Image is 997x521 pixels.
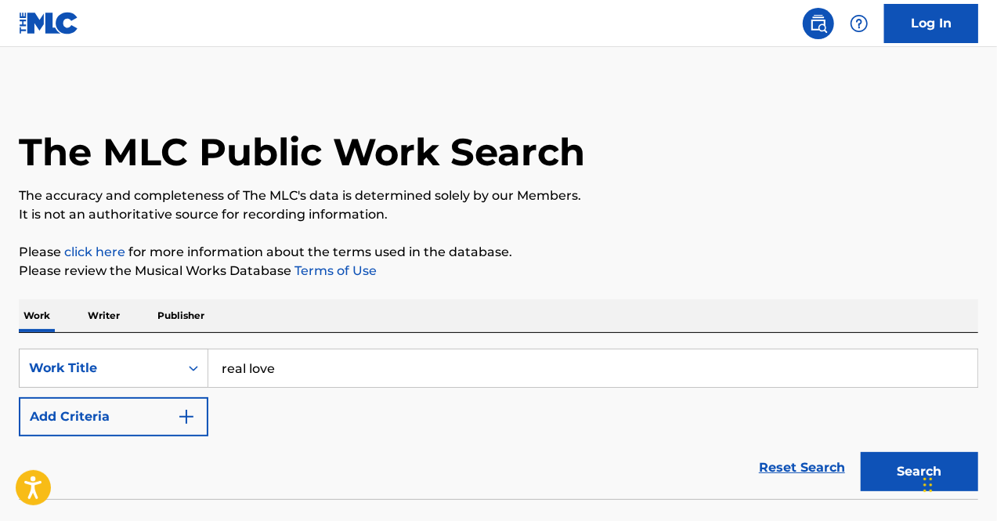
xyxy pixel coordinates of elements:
a: Terms of Use [291,263,377,278]
div: Drag [923,461,933,508]
h1: The MLC Public Work Search [19,128,585,175]
a: Public Search [803,8,834,39]
div: Help [843,8,875,39]
p: Please review the Musical Works Database [19,262,978,280]
a: Reset Search [751,450,853,485]
div: Work Title [29,359,170,378]
p: Please for more information about the terms used in the database. [19,243,978,262]
img: 9d2ae6d4665cec9f34b9.svg [177,407,196,426]
p: The accuracy and completeness of The MLC's data is determined solely by our Members. [19,186,978,205]
img: MLC Logo [19,12,79,34]
button: Search [861,452,978,491]
button: Add Criteria [19,397,208,436]
a: click here [64,244,125,259]
p: Work [19,299,55,332]
p: Writer [83,299,125,332]
iframe: Chat Widget [919,446,997,521]
img: search [809,14,828,33]
img: help [850,14,869,33]
p: It is not an authoritative source for recording information. [19,205,978,224]
a: Log In [884,4,978,43]
form: Search Form [19,349,978,499]
p: Publisher [153,299,209,332]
